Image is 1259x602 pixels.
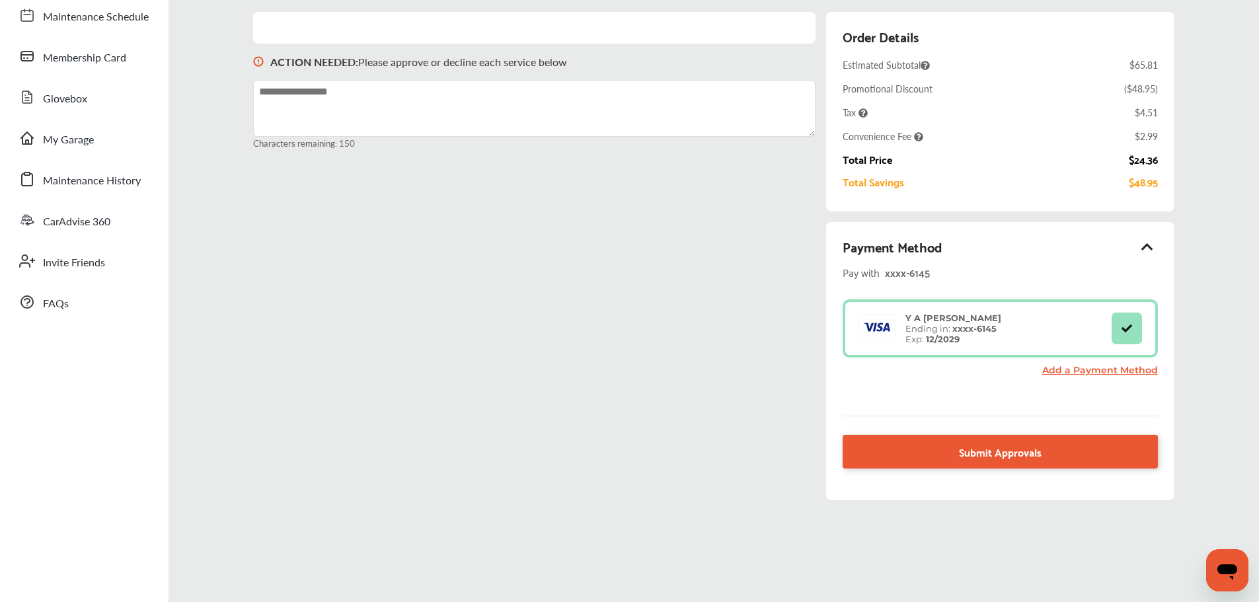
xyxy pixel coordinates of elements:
div: Order Details [843,25,919,48]
img: svg+xml;base64,PHN2ZyB3aWR0aD0iMTYiIGhlaWdodD0iMTciIHZpZXdCb3g9IjAgMCAxNiAxNyIgZmlsbD0ibm9uZSIgeG... [253,44,264,80]
iframe: Button to launch messaging window [1206,549,1248,591]
div: $2.99 [1135,130,1158,143]
a: Submit Approvals [843,435,1157,469]
div: Total Savings [843,176,904,188]
span: Glovebox [43,91,87,108]
span: Convenience Fee [843,130,923,143]
a: Maintenance History [12,162,155,196]
span: Pay with [843,263,880,281]
a: Membership Card [12,39,155,73]
span: FAQs [43,295,69,313]
b: ACTION NEEDED : [270,54,358,69]
span: Maintenance History [43,172,141,190]
a: FAQs [12,285,155,319]
a: CarAdvise 360 [12,203,155,237]
span: Estimated Subtotal [843,58,930,71]
strong: Y A [PERSON_NAME] [905,313,1001,323]
div: $48.95 [1129,176,1158,188]
div: $65.81 [1129,58,1158,71]
div: $4.51 [1135,106,1158,119]
strong: 12/2029 [926,334,960,344]
div: Total Price [843,153,892,165]
div: xxxx- 6145 [885,263,1050,281]
span: Invite Friends [43,254,105,272]
span: Tax [843,106,868,119]
a: Glovebox [12,80,155,114]
div: ( $48.95 ) [1124,82,1158,95]
div: Payment Method [843,235,1157,258]
div: $24.36 [1129,153,1158,165]
p: Please approve or decline each service below [270,54,567,69]
div: Ending in: Exp: [899,313,1008,344]
span: Maintenance Schedule [43,9,149,26]
a: My Garage [12,121,155,155]
a: Add a Payment Method [1042,364,1158,376]
a: Invite Friends [12,244,155,278]
span: Membership Card [43,50,126,67]
span: My Garage [43,132,94,149]
span: CarAdvise 360 [43,213,110,231]
div: Promotional Discount [843,82,933,95]
strong: xxxx- 6145 [952,323,997,334]
span: Submit Approvals [959,443,1042,461]
small: Characters remaining: 150 [253,137,816,149]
